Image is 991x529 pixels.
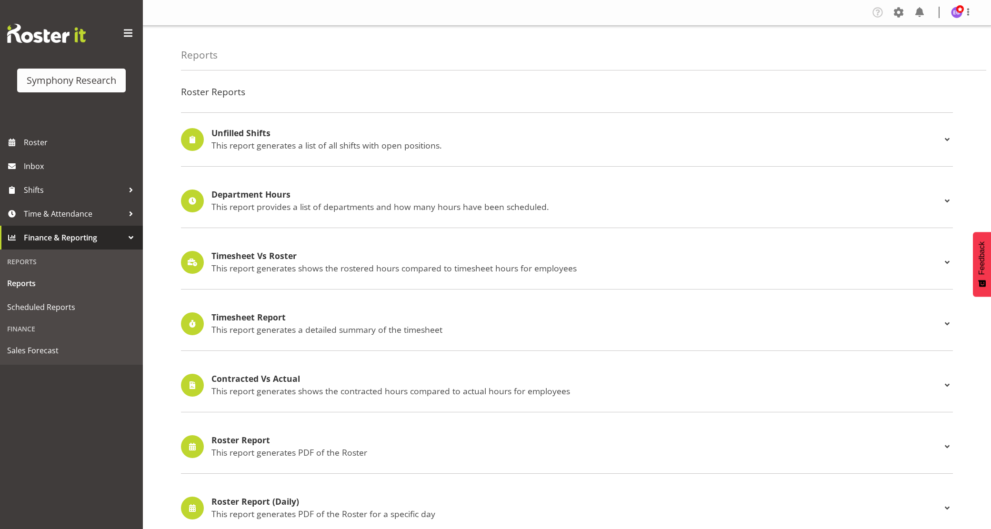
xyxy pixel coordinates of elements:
p: This report generates shows the rostered hours compared to timesheet hours for employees [211,263,941,273]
div: Roster Report This report generates PDF of the Roster [181,435,953,458]
div: Reports [2,252,140,271]
p: This report generates PDF of the Roster [211,447,941,458]
div: Department Hours This report provides a list of departments and how many hours have been scheduled. [181,190,953,212]
p: This report generates shows the contracted hours compared to actual hours for employees [211,386,941,396]
h4: Timesheet Vs Roster [211,251,941,261]
h4: Unfilled Shifts [211,129,941,138]
h4: Contracted Vs Actual [211,374,941,384]
span: Scheduled Reports [7,300,136,314]
div: Timesheet Report This report generates a detailed summary of the timesheet [181,312,953,335]
h4: Roster Report [211,436,941,445]
a: Sales Forecast [2,339,140,362]
div: Finance [2,319,140,339]
p: This report generates PDF of the Roster for a specific day [211,509,941,519]
h4: Timesheet Report [211,313,941,322]
p: This report provides a list of departments and how many hours have been scheduled. [211,201,941,212]
div: Timesheet Vs Roster This report generates shows the rostered hours compared to timesheet hours fo... [181,251,953,274]
span: Roster [24,135,138,150]
span: Reports [7,276,136,290]
span: Feedback [978,241,986,275]
div: Symphony Research [27,73,116,88]
a: Reports [2,271,140,295]
div: Roster Report (Daily) This report generates PDF of the Roster for a specific day [181,497,953,519]
img: emma-gannaway277.jpg [951,7,962,18]
h4: Reports [181,50,218,60]
div: Contracted Vs Actual This report generates shows the contracted hours compared to actual hours fo... [181,374,953,397]
span: Inbox [24,159,138,173]
span: Shifts [24,183,124,197]
p: This report generates a detailed summary of the timesheet [211,324,941,335]
span: Sales Forecast [7,343,136,358]
span: Time & Attendance [24,207,124,221]
p: This report generates a list of all shifts with open positions. [211,140,941,150]
a: Scheduled Reports [2,295,140,319]
button: Feedback - Show survey [973,232,991,297]
img: Rosterit website logo [7,24,86,43]
h4: Department Hours [211,190,941,200]
h4: Roster Report (Daily) [211,497,941,507]
span: Finance & Reporting [24,230,124,245]
div: Unfilled Shifts This report generates a list of all shifts with open positions. [181,128,953,151]
h4: Roster Reports [181,87,953,97]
